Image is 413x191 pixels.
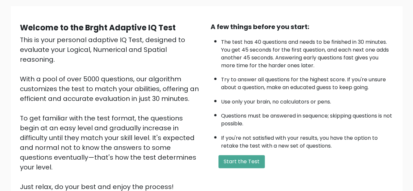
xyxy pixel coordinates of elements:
li: The test has 40 questions and needs to be finished in 30 minutes. You get 45 seconds for the firs... [221,35,393,70]
button: Start the Test [218,155,265,168]
li: Try to answer all questions for the highest score. If you're unsure about a question, make an edu... [221,72,393,91]
li: Use only your brain, no calculators or pens. [221,95,393,106]
li: If you're not satisfied with your results, you have the option to retake the test with a new set ... [221,131,393,150]
div: A few things before you start: [211,22,393,32]
b: Welcome to the Brght Adaptive IQ Test [20,22,176,33]
li: Questions must be answered in sequence; skipping questions is not possible. [221,109,393,128]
